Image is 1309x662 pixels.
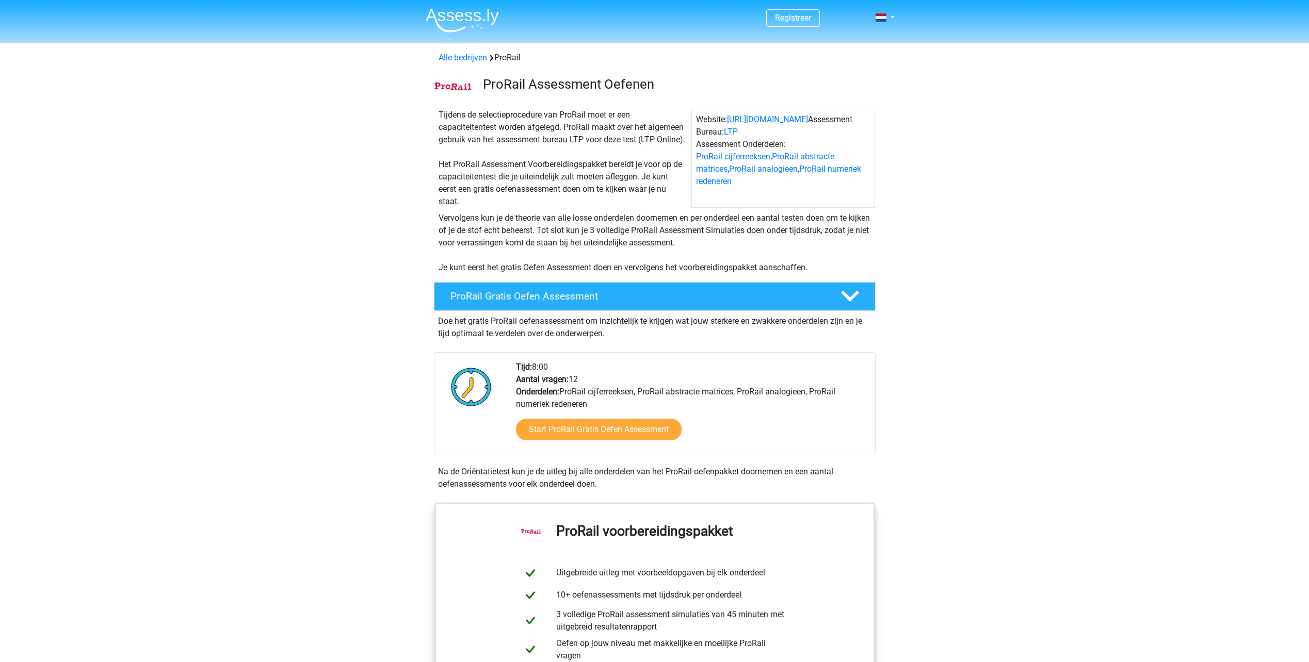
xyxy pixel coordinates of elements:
[434,109,691,208] div: Tijdens de selectieprocedure van ProRail moet er een capaciteitentest worden afgelegd. ProRail ma...
[483,76,867,92] h3: ProRail Assessment Oefenen
[434,212,875,274] div: Vervolgens kun je de theorie van alle losse onderdelen doornemen en per onderdeel een aantal test...
[696,152,770,161] a: ProRail cijferreeksen
[691,109,875,208] div: Website: Assessment Bureau: Assessment Onderdelen: , , ,
[430,282,880,311] a: ProRail Gratis Oefen Assessment
[445,361,497,412] img: Klok
[696,164,861,186] a: ProRail numeriek redeneren
[450,290,824,302] h4: ProRail Gratis Oefen Assessment
[516,419,682,440] a: Start ProRail Gratis Oefen Assessment
[729,164,798,174] a: ProRail analogieen
[724,127,738,137] a: LTP
[516,362,532,372] b: Tijd:
[434,466,876,490] div: Na de Oriëntatietest kun je de uitleg bij alle onderdelen van het ProRail-oefenpakket doornemen e...
[508,361,875,453] div: 8:00 12 ProRail cijferreeksen, ProRail abstracte matrices, ProRail analogieen, ProRail numeriek r...
[775,13,811,23] a: Registreer
[727,114,808,124] a: [URL][DOMAIN_NAME]
[516,374,569,384] b: Aantal vragen:
[439,53,487,62] a: Alle bedrijven
[696,152,834,174] a: ProRail abstracte matrices
[426,8,499,32] img: Assessly
[516,387,559,396] b: Onderdelen:
[434,311,876,340] div: Doe het gratis ProRail oefenassessment om inzichtelijk te krijgen wat jouw sterkere en zwakkere o...
[434,52,875,64] div: ProRail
